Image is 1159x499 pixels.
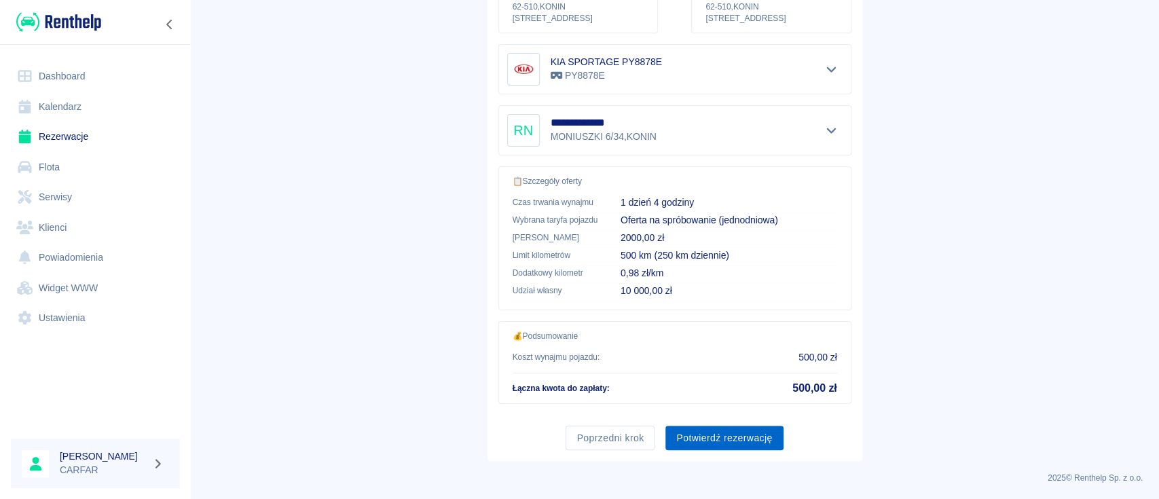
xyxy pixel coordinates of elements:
[621,284,837,298] p: 10 000,00 zł
[513,249,599,261] p: Limit kilometrów
[621,231,837,245] p: 2000,00 zł
[513,284,599,297] p: Udział własny
[621,213,837,227] p: Oferta na spróbowanie (jednodniowa)
[513,267,599,279] p: Dodatkowy kilometr
[551,130,659,144] p: MONIUSZKI 6/34 , KONIN
[665,426,783,451] button: Potwierdź rezerwację
[621,248,837,263] p: 500 km (250 km dziennie)
[621,266,837,280] p: 0,98 zł/km
[206,472,1143,484] p: 2025 © Renthelp Sp. z o.o.
[705,13,836,24] p: [STREET_ADDRESS]
[11,273,180,303] a: Widget WWW
[513,351,600,363] p: Koszt wynajmu pojazdu :
[513,214,599,226] p: Wybrana taryfa pojazdu
[792,382,836,395] h5: 500,00 zł
[11,152,180,183] a: Flota
[513,196,599,208] p: Czas trwania wynajmu
[513,330,837,342] p: 💰 Podsumowanie
[820,121,843,140] button: Pokaż szczegóły
[820,60,843,79] button: Pokaż szczegóły
[11,61,180,92] a: Dashboard
[513,382,610,394] p: Łączna kwota do zapłaty :
[160,16,180,33] button: Zwiń nawigację
[11,303,180,333] a: Ustawienia
[16,11,101,33] img: Renthelp logo
[11,92,180,122] a: Kalendarz
[11,122,180,152] a: Rezerwacje
[513,175,837,187] p: 📋 Szczegóły oferty
[513,232,599,244] p: [PERSON_NAME]
[621,196,837,210] p: 1 dzień 4 godziny
[513,13,644,24] p: [STREET_ADDRESS]
[551,69,662,83] p: PY8878E
[11,11,101,33] a: Renthelp logo
[60,463,147,477] p: CARFAR
[507,114,540,147] div: RN
[510,56,537,83] img: Image
[551,55,662,69] h6: KIA SPORTAGE PY8878E
[11,182,180,212] a: Serwisy
[11,242,180,273] a: Powiadomienia
[60,449,147,463] h6: [PERSON_NAME]
[11,212,180,243] a: Klienci
[513,1,644,13] p: 62-510 , KONIN
[798,350,836,365] p: 500,00 zł
[705,1,836,13] p: 62-510 , KONIN
[566,426,655,451] button: Poprzedni krok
